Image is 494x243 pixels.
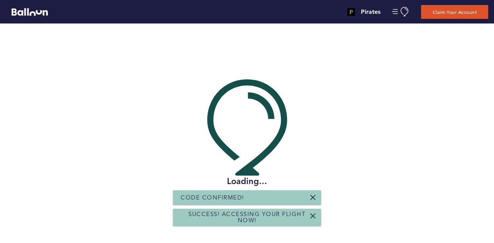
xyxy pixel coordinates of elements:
h2: Loading... [207,176,287,187]
div: Success! Accessing your flight now! [173,209,321,226]
h4: Pirates [361,7,381,17]
div: Code Confirmed! [173,190,321,205]
button: Manage Account [392,7,409,17]
button: Claim Your Account [421,5,488,19]
a: Balloon [6,8,48,16]
svg: Balloon [12,8,48,16]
